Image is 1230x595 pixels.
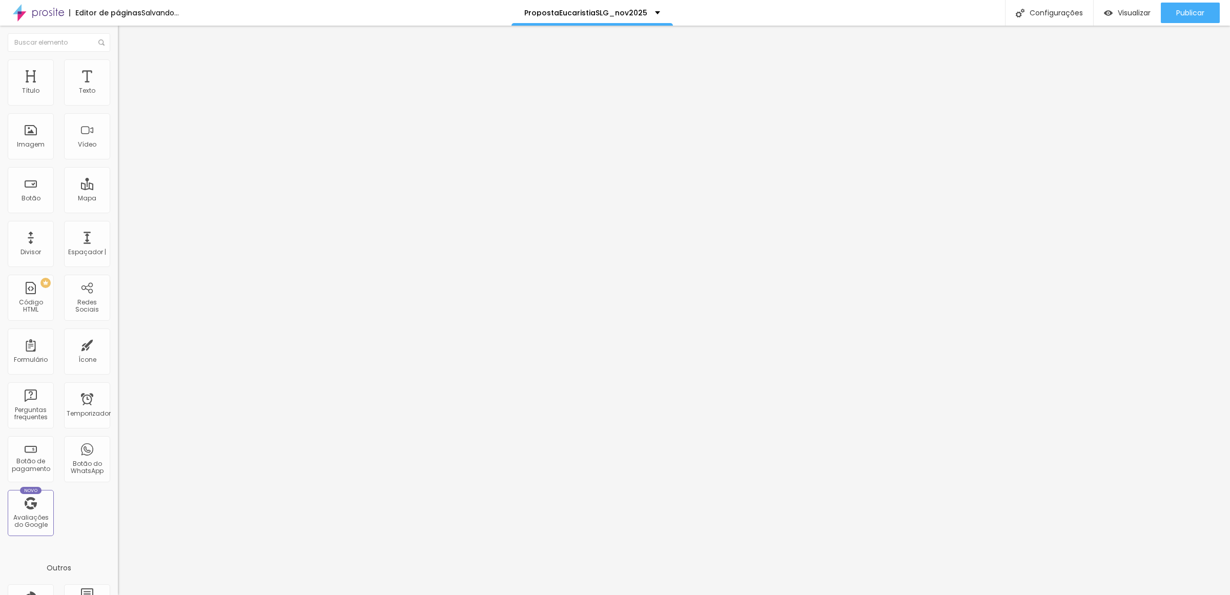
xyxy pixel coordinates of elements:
div: Formulário [14,356,48,363]
font: Configurações [1030,9,1083,16]
span: Publicar [1176,9,1204,17]
div: Salvando... [141,9,179,16]
div: Redes Sociais [67,299,107,314]
div: Divisor [20,249,41,256]
input: Buscar elemento [8,33,110,52]
p: PropostaEucaristiaSLG_nov2025 [524,9,647,16]
div: Vídeo [78,141,96,148]
div: Avaliações do Google [10,514,51,529]
div: Perguntas frequentes [10,406,51,421]
div: Botão [22,195,40,202]
button: Publicar [1161,3,1220,23]
div: Mapa [78,195,96,202]
div: Novo [20,487,42,494]
img: Ícone [1016,9,1024,17]
button: Visualizar [1094,3,1161,23]
div: Código HTML [10,299,51,314]
span: Visualizar [1118,9,1151,17]
div: Título [22,87,39,94]
div: Texto [79,87,95,94]
div: Ícone [78,356,96,363]
img: view-1.svg [1104,9,1113,17]
div: Botão do WhatsApp [67,460,107,475]
div: Editor de páginas [69,9,141,16]
div: Imagem [17,141,45,148]
div: Botão de pagamento [10,458,51,473]
img: Ícone [98,39,105,46]
div: Temporizador [67,410,107,417]
div: Espaçador | [68,249,106,256]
